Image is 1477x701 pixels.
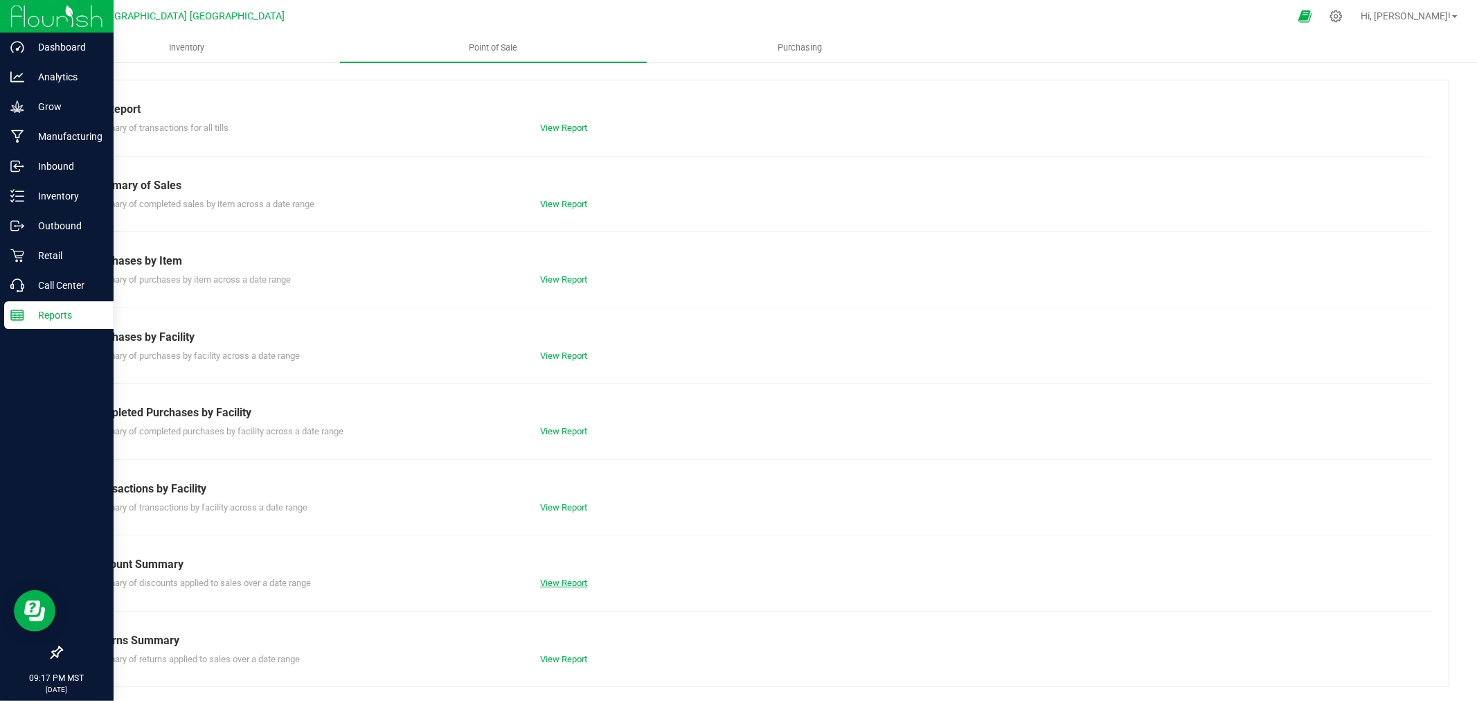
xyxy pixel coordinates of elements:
[1289,3,1321,30] span: Open Ecommerce Menu
[451,42,537,54] span: Point of Sale
[24,98,107,115] p: Grow
[540,274,587,285] a: View Report
[540,426,587,436] a: View Report
[89,578,311,588] span: Summary of discounts applied to sales over a date range
[89,632,1421,649] div: Returns Summary
[1327,10,1345,23] div: Manage settings
[89,123,229,133] span: Summary of transactions for all tills
[10,249,24,263] inline-svg: Retail
[10,219,24,233] inline-svg: Outbound
[10,130,24,143] inline-svg: Manufacturing
[61,48,1449,80] div: POS Reports
[540,199,587,209] a: View Report
[10,308,24,322] inline-svg: Reports
[10,100,24,114] inline-svg: Grow
[89,177,1421,194] div: Summary of Sales
[1361,10,1451,21] span: Hi, [PERSON_NAME]!
[89,502,307,513] span: Summary of transactions by facility across a date range
[6,684,107,695] p: [DATE]
[89,350,300,361] span: Summary of purchases by facility across a date range
[89,556,1421,573] div: Discount Summary
[540,502,587,513] a: View Report
[89,253,1421,269] div: Purchases by Item
[89,481,1421,497] div: Transactions by Facility
[24,218,107,234] p: Outbound
[14,590,55,632] iframe: Resource center
[33,33,340,62] a: Inventory
[6,672,107,684] p: 09:17 PM MST
[24,277,107,294] p: Call Center
[540,654,587,664] a: View Report
[89,329,1421,346] div: Purchases by Facility
[150,42,223,54] span: Inventory
[760,42,841,54] span: Purchasing
[89,199,314,209] span: Summary of completed sales by item across a date range
[89,101,1421,118] div: Till Report
[10,40,24,54] inline-svg: Dashboard
[647,33,954,62] a: Purchasing
[340,33,647,62] a: Point of Sale
[89,405,1421,421] div: Completed Purchases by Facility
[40,10,285,22] span: [US_STATE][GEOGRAPHIC_DATA] [GEOGRAPHIC_DATA]
[24,39,107,55] p: Dashboard
[24,307,107,323] p: Reports
[10,278,24,292] inline-svg: Call Center
[540,123,587,133] a: View Report
[24,188,107,204] p: Inventory
[10,70,24,84] inline-svg: Analytics
[89,654,300,664] span: Summary of returns applied to sales over a date range
[24,69,107,85] p: Analytics
[540,350,587,361] a: View Report
[540,578,587,588] a: View Report
[10,159,24,173] inline-svg: Inbound
[10,189,24,203] inline-svg: Inventory
[24,128,107,145] p: Manufacturing
[89,274,291,285] span: Summary of purchases by item across a date range
[24,158,107,175] p: Inbound
[24,247,107,264] p: Retail
[89,426,343,436] span: Summary of completed purchases by facility across a date range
